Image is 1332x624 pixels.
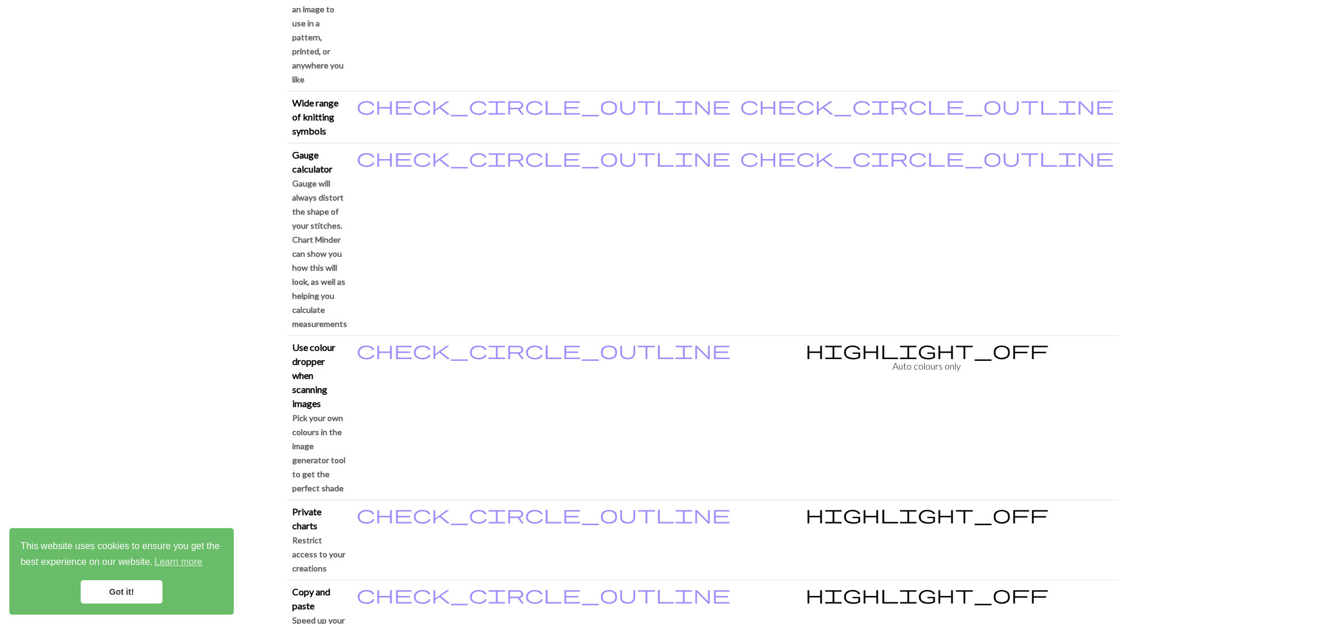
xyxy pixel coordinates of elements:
p: Use colour dropper when scanning images [292,340,347,411]
i: Included [357,340,731,359]
span: highlight_off [805,503,1049,525]
i: Not included [805,340,1049,359]
p: Copy and paste [292,585,347,613]
a: dismiss cookie message [81,580,162,604]
span: check_circle_outline [740,94,1114,116]
div: cookieconsent [9,528,234,615]
p: Wide range of knitting symbols [292,96,347,138]
p: Private charts [292,505,347,533]
small: Restrict access to your creations [292,535,345,573]
span: This website uses cookies to ensure you get the best experience on our website. [20,539,223,571]
p: Gauge calculator [292,148,347,176]
span: check_circle_outline [357,503,731,525]
span: check_circle_outline [357,583,731,605]
i: Not included [805,505,1049,523]
span: check_circle_outline [740,146,1114,168]
span: check_circle_outline [357,94,731,116]
span: highlight_off [805,339,1049,361]
span: check_circle_outline [357,339,731,361]
i: Included [357,96,731,115]
i: Included [740,96,1114,115]
i: Included [357,585,731,604]
i: Included [357,505,731,523]
small: Pick your own colours in the image generator tool to get the perfect shade [292,413,345,493]
small: Gauge will always distort the shape of your stitches. Chart Minder can show you how this will loo... [292,178,347,329]
p: Auto colours only [740,359,1114,373]
span: highlight_off [805,583,1049,605]
i: Included [740,148,1114,167]
a: learn more about cookies [153,553,204,571]
span: check_circle_outline [357,146,731,168]
i: Not included [805,585,1049,604]
i: Included [357,148,731,167]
